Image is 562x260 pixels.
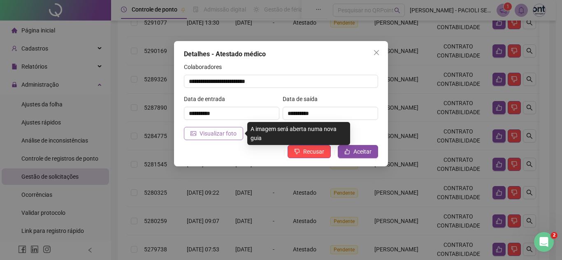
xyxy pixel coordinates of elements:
[184,49,378,59] div: Detalhes - Atestado médico
[288,145,331,158] button: Recusar
[344,149,350,154] span: like
[338,145,378,158] button: Aceitar
[283,94,323,104] label: Data de saída
[534,232,554,252] iframe: Intercom live chat
[190,131,196,136] span: picture
[373,49,380,56] span: close
[184,62,227,71] label: Colaboradores
[184,127,243,140] button: Visualizar foto
[247,122,350,145] div: A imagem será aberta numa nova guia
[551,232,557,239] span: 2
[294,149,300,154] span: dislike
[184,94,230,104] label: Data de entrada
[370,46,383,59] button: Close
[353,147,372,156] span: Aceitar
[303,147,324,156] span: Recusar
[200,129,237,138] span: Visualizar foto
